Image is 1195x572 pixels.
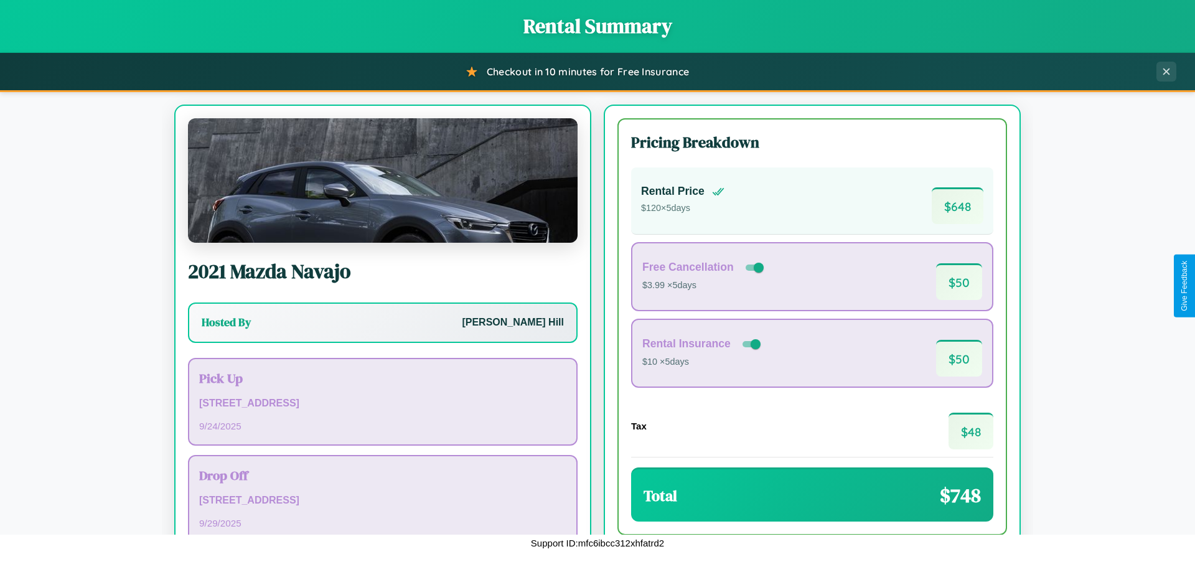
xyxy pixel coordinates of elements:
[631,421,647,431] h4: Tax
[940,482,981,509] span: $ 748
[188,118,578,243] img: Mazda Navajo
[949,413,993,449] span: $ 48
[199,369,566,387] h3: Pick Up
[631,132,993,152] h3: Pricing Breakdown
[199,515,566,532] p: 9 / 29 / 2025
[199,492,566,510] p: [STREET_ADDRESS]
[642,337,731,350] h4: Rental Insurance
[641,185,705,198] h4: Rental Price
[642,261,734,274] h4: Free Cancellation
[531,535,664,551] p: Support ID: mfc6ibcc312xhfatrd2
[188,258,578,285] h2: 2021 Mazda Navajo
[936,340,982,377] span: $ 50
[641,200,724,217] p: $ 120 × 5 days
[487,65,689,78] span: Checkout in 10 minutes for Free Insurance
[642,354,763,370] p: $10 × 5 days
[1180,261,1189,311] div: Give Feedback
[642,278,766,294] p: $3.99 × 5 days
[936,263,982,300] span: $ 50
[932,187,983,224] span: $ 648
[12,12,1183,40] h1: Rental Summary
[199,395,566,413] p: [STREET_ADDRESS]
[644,485,677,506] h3: Total
[202,315,251,330] h3: Hosted By
[199,418,566,434] p: 9 / 24 / 2025
[462,314,564,332] p: [PERSON_NAME] Hill
[199,466,566,484] h3: Drop Off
